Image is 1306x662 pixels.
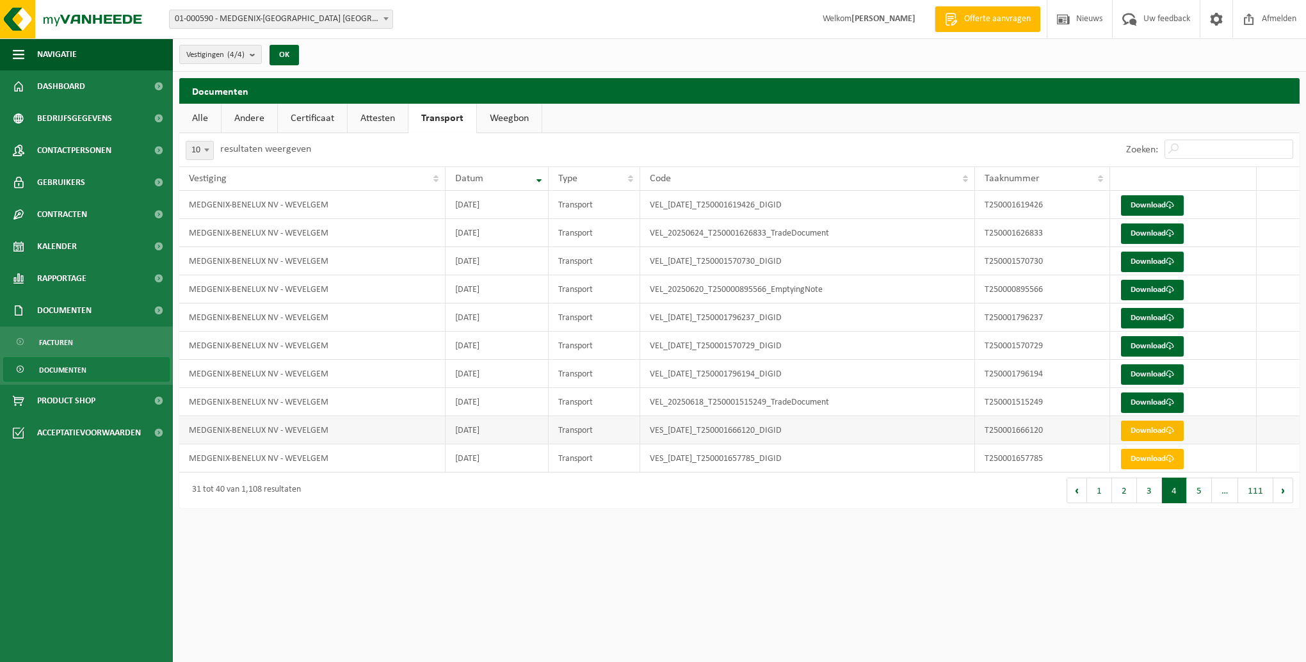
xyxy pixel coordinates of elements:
[549,191,640,219] td: Transport
[37,134,111,166] span: Contactpersonen
[975,275,1110,303] td: T250000895566
[549,219,640,247] td: Transport
[975,247,1110,275] td: T250001570730
[408,104,476,133] a: Transport
[37,166,85,198] span: Gebruikers
[640,219,976,247] td: VEL_20250624_T250001626833_TradeDocument
[549,275,640,303] td: Transport
[37,38,77,70] span: Navigatie
[1121,223,1184,244] a: Download
[477,104,542,133] a: Weegbon
[39,330,73,355] span: Facturen
[446,191,549,219] td: [DATE]
[1087,478,1112,503] button: 1
[278,104,347,133] a: Certificaat
[1121,252,1184,272] a: Download
[975,416,1110,444] td: T250001666120
[1121,280,1184,300] a: Download
[1238,478,1273,503] button: 111
[179,275,446,303] td: MEDGENIX-BENELUX NV - WEVELGEM
[179,332,446,360] td: MEDGENIX-BENELUX NV - WEVELGEM
[3,357,170,382] a: Documenten
[227,51,245,59] count: (4/4)
[455,174,483,184] span: Datum
[1067,478,1087,503] button: Previous
[1187,478,1212,503] button: 5
[1121,421,1184,441] a: Download
[179,416,446,444] td: MEDGENIX-BENELUX NV - WEVELGEM
[650,174,671,184] span: Code
[39,358,86,382] span: Documenten
[640,303,976,332] td: VEL_[DATE]_T250001796237_DIGID
[975,444,1110,472] td: T250001657785
[446,444,549,472] td: [DATE]
[446,275,549,303] td: [DATE]
[37,70,85,102] span: Dashboard
[189,174,227,184] span: Vestiging
[961,13,1034,26] span: Offerte aanvragen
[169,10,393,29] span: 01-000590 - MEDGENIX-BENELUX NV - WEVELGEM
[446,416,549,444] td: [DATE]
[1121,336,1184,357] a: Download
[1162,478,1187,503] button: 4
[186,45,245,65] span: Vestigingen
[179,191,446,219] td: MEDGENIX-BENELUX NV - WEVELGEM
[975,219,1110,247] td: T250001626833
[549,247,640,275] td: Transport
[1112,478,1137,503] button: 2
[179,247,446,275] td: MEDGENIX-BENELUX NV - WEVELGEM
[549,416,640,444] td: Transport
[640,388,976,416] td: VEL_20250618_T250001515249_TradeDocument
[975,191,1110,219] td: T250001619426
[270,45,299,65] button: OK
[640,360,976,388] td: VEL_[DATE]_T250001796194_DIGID
[179,360,446,388] td: MEDGENIX-BENELUX NV - WEVELGEM
[640,247,976,275] td: VEL_[DATE]_T250001570730_DIGID
[186,141,214,160] span: 10
[179,444,446,472] td: MEDGENIX-BENELUX NV - WEVELGEM
[179,78,1300,103] h2: Documenten
[1126,145,1158,155] label: Zoeken:
[179,45,262,64] button: Vestigingen(4/4)
[179,388,446,416] td: MEDGENIX-BENELUX NV - WEVELGEM
[186,141,213,159] span: 10
[1137,478,1162,503] button: 3
[1212,478,1238,503] span: …
[549,360,640,388] td: Transport
[640,275,976,303] td: VEL_20250620_T250000895566_EmptyingNote
[446,247,549,275] td: [DATE]
[37,102,112,134] span: Bedrijfsgegevens
[1121,308,1184,328] a: Download
[179,104,221,133] a: Alle
[1121,195,1184,216] a: Download
[640,444,976,472] td: VES_[DATE]_T250001657785_DIGID
[975,388,1110,416] td: T250001515249
[549,388,640,416] td: Transport
[179,303,446,332] td: MEDGENIX-BENELUX NV - WEVELGEM
[558,174,577,184] span: Type
[640,332,976,360] td: VEL_[DATE]_T250001570729_DIGID
[446,332,549,360] td: [DATE]
[170,10,392,28] span: 01-000590 - MEDGENIX-BENELUX NV - WEVELGEM
[1121,392,1184,413] a: Download
[851,14,915,24] strong: [PERSON_NAME]
[446,219,549,247] td: [DATE]
[446,360,549,388] td: [DATE]
[37,230,77,262] span: Kalender
[3,330,170,354] a: Facturen
[37,385,95,417] span: Product Shop
[220,144,311,154] label: resultaten weergeven
[186,479,301,502] div: 31 tot 40 van 1,108 resultaten
[1273,478,1293,503] button: Next
[1121,364,1184,385] a: Download
[37,198,87,230] span: Contracten
[975,303,1110,332] td: T250001796237
[549,303,640,332] td: Transport
[37,295,92,327] span: Documenten
[446,388,549,416] td: [DATE]
[37,262,86,295] span: Rapportage
[222,104,277,133] a: Andere
[975,332,1110,360] td: T250001570729
[179,219,446,247] td: MEDGENIX-BENELUX NV - WEVELGEM
[446,303,549,332] td: [DATE]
